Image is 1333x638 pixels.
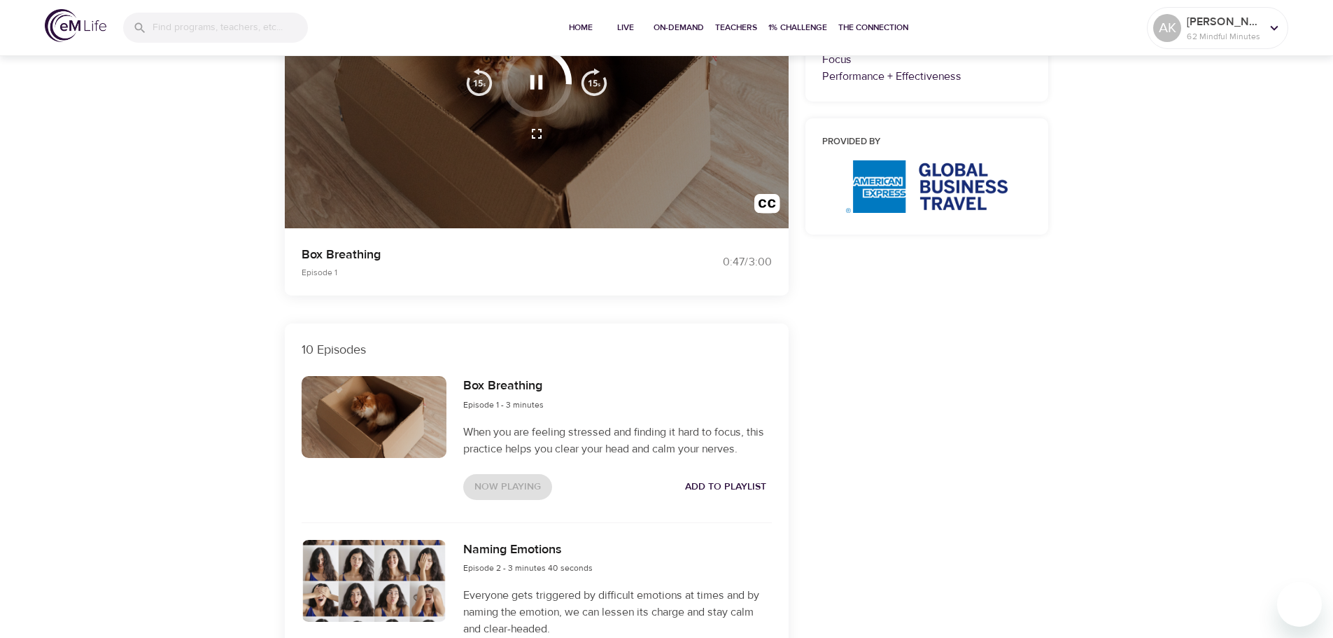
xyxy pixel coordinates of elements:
[302,245,650,264] p: Box Breathing
[45,9,106,42] img: logo
[580,68,608,96] img: 15s_next.svg
[838,20,908,35] span: The Connection
[685,478,766,496] span: Add to Playlist
[302,266,650,279] p: Episode 1
[463,376,544,396] h6: Box Breathing
[679,474,772,500] button: Add to Playlist
[822,135,1032,150] h6: Provided by
[302,340,772,359] p: 10 Episodes
[463,399,544,410] span: Episode 1 - 3 minutes
[667,254,772,270] div: 0:47 / 3:00
[822,51,1032,68] p: Focus
[609,20,642,35] span: Live
[463,587,771,637] p: Everyone gets triggered by difficult emotions at times and by naming the emotion, we can lessen i...
[1187,13,1261,30] p: [PERSON_NAME]
[715,20,757,35] span: Teachers
[1153,14,1181,42] div: AK
[463,424,771,457] p: When you are feeling stressed and finding it hard to focus, this practice helps you clear your he...
[1187,30,1261,43] p: 62 Mindful Minutes
[754,194,780,220] img: open_caption.svg
[463,540,593,560] h6: Naming Emotions
[846,160,1008,213] img: AmEx%20GBT%20logo.png
[153,13,308,43] input: Find programs, teachers, etc...
[1277,582,1322,627] iframe: Knop om het berichtenvenster te openen
[822,68,1032,85] p: Performance + Effectiveness
[746,186,789,228] button: Transcript/Closed Captions (c)
[654,20,704,35] span: On-Demand
[768,20,827,35] span: 1% Challenge
[463,562,593,574] span: Episode 2 - 3 minutes 40 seconds
[465,68,493,96] img: 15s_prev.svg
[564,20,598,35] span: Home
